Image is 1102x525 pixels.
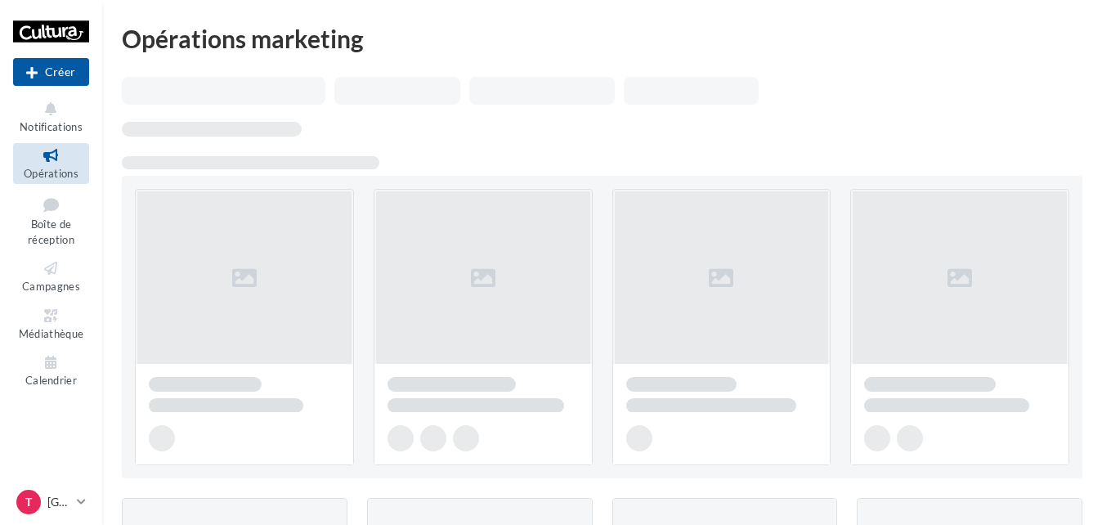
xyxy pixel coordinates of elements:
button: Notifications [13,96,89,137]
span: Notifications [20,120,83,133]
div: Nouvelle campagne [13,58,89,86]
span: Opérations [24,167,78,180]
a: Opérations [13,143,89,183]
span: Campagnes [22,280,80,293]
a: Boîte de réception [13,191,89,250]
span: T [25,494,32,510]
a: Médiathèque [13,303,89,343]
span: Boîte de réception [28,218,74,246]
div: Opérations marketing [122,26,1082,51]
a: Campagnes [13,256,89,296]
button: Créer [13,58,89,86]
span: Médiathèque [19,327,84,340]
p: [GEOGRAPHIC_DATA] [47,494,70,510]
span: Calendrier [25,374,77,387]
a: Calendrier [13,350,89,390]
a: T [GEOGRAPHIC_DATA] [13,487,89,518]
